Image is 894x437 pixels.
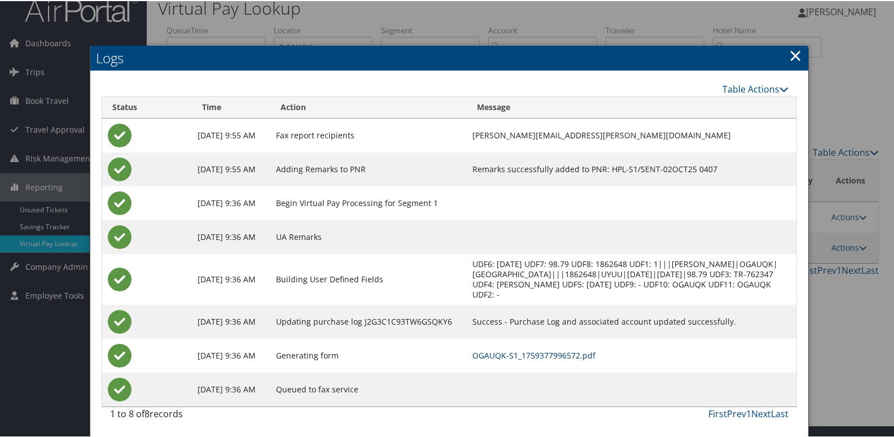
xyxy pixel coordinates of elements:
td: [DATE] 9:55 AM [192,151,270,185]
a: First [708,407,727,419]
td: [DATE] 9:55 AM [192,117,270,151]
td: Begin Virtual Pay Processing for Segment 1 [270,185,467,219]
td: [PERSON_NAME][EMAIL_ADDRESS][PERSON_NAME][DOMAIN_NAME] [467,117,796,151]
td: [DATE] 9:36 AM [192,219,270,253]
td: Adding Remarks to PNR [270,151,467,185]
a: Close [789,43,802,65]
td: Success - Purchase Log and associated account updated successfully. [467,304,796,338]
div: 1 to 8 of records [110,406,267,425]
td: Generating form [270,338,467,372]
td: Building User Defined Fields [270,253,467,304]
td: [DATE] 9:36 AM [192,304,270,338]
td: [DATE] 9:36 AM [192,338,270,372]
th: Action: activate to sort column ascending [270,95,467,117]
a: Prev [727,407,746,419]
th: Status: activate to sort column ascending [102,95,192,117]
a: Next [751,407,771,419]
th: Message: activate to sort column ascending [467,95,796,117]
a: Table Actions [722,82,788,94]
a: OGAUQK-S1_1759377996572.pdf [472,349,595,360]
th: Time: activate to sort column ascending [192,95,270,117]
a: 1 [746,407,751,419]
a: Last [771,407,788,419]
td: [DATE] 9:36 AM [192,185,270,219]
h2: Logs [90,45,808,69]
td: UA Remarks [270,219,467,253]
td: Fax report recipients [270,117,467,151]
td: UDF6: [DATE] UDF7: 98.79 UDF8: 1862648 UDF1: 1|||[PERSON_NAME]|OGAUQK|[GEOGRAPHIC_DATA]|||1862648... [467,253,796,304]
td: Queued to fax service [270,372,467,405]
td: [DATE] 9:36 AM [192,253,270,304]
td: [DATE] 9:36 AM [192,372,270,405]
td: Updating purchase log J2G3C1C93TW6GSQKY6 [270,304,467,338]
span: 8 [144,407,150,419]
td: Remarks successfully added to PNR: HPL-S1/SENT-02OCT25 0407 [467,151,796,185]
